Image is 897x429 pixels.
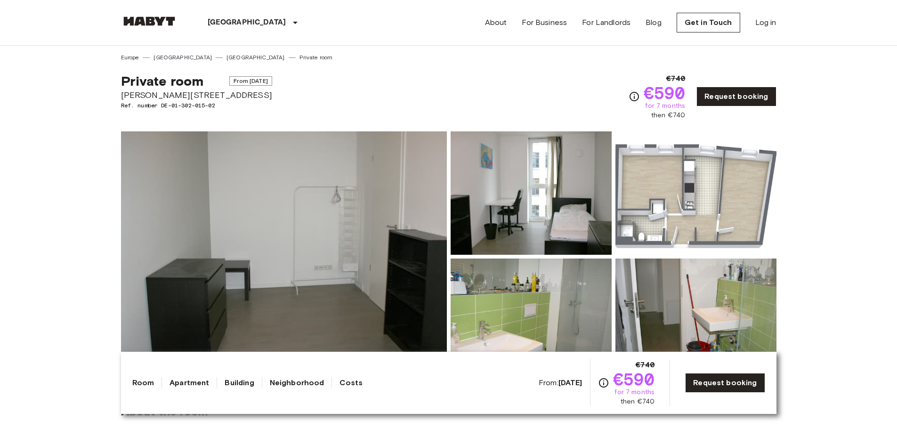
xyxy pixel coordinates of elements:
[132,377,154,389] a: Room
[208,17,286,28] p: [GEOGRAPHIC_DATA]
[451,131,612,255] img: Picture of unit DE-01-302-015-02
[522,17,567,28] a: For Business
[154,53,212,62] a: [GEOGRAPHIC_DATA]
[121,101,272,110] span: Ref. number DE-01-302-015-02
[615,131,776,255] img: Picture of unit DE-01-302-015-02
[644,84,686,101] span: €590
[615,259,776,382] img: Picture of unit DE-01-302-015-02
[539,378,582,388] span: From:
[121,131,447,382] img: Marketing picture of unit DE-01-302-015-02
[170,377,209,389] a: Apartment
[229,76,272,86] span: From [DATE]
[270,377,324,389] a: Neighborhood
[666,73,686,84] span: €740
[651,111,685,120] span: then €740
[646,17,662,28] a: Blog
[629,91,640,102] svg: Check cost overview for full price breakdown. Please note that discounts apply to new joiners onl...
[696,87,776,106] a: Request booking
[645,101,685,111] span: for 7 months
[485,17,507,28] a: About
[755,17,776,28] a: Log in
[299,53,333,62] a: Private room
[677,13,740,32] a: Get in Touch
[582,17,630,28] a: For Landlords
[121,73,204,89] span: Private room
[451,259,612,382] img: Picture of unit DE-01-302-015-02
[339,377,363,389] a: Costs
[226,53,285,62] a: [GEOGRAPHIC_DATA]
[598,377,609,389] svg: Check cost overview for full price breakdown. Please note that discounts apply to new joiners onl...
[685,373,765,393] a: Request booking
[225,377,254,389] a: Building
[636,359,655,371] span: €740
[121,16,178,26] img: Habyt
[613,371,655,388] span: €590
[121,89,272,101] span: [PERSON_NAME][STREET_ADDRESS]
[614,388,655,397] span: for 7 months
[558,378,582,387] b: [DATE]
[121,53,139,62] a: Europe
[621,397,655,406] span: then €740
